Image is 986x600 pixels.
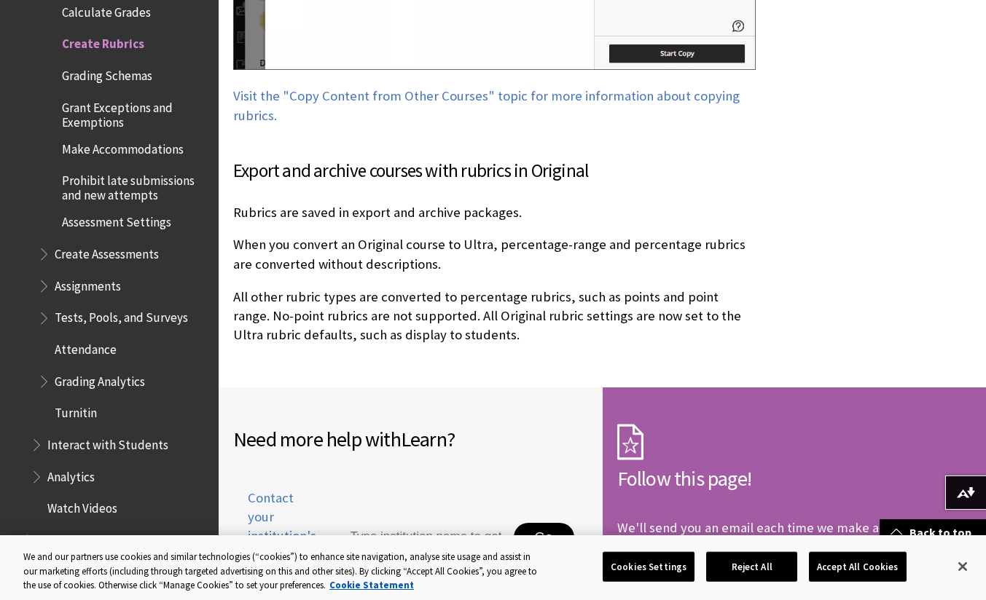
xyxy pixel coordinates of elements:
a: Back to top [880,519,986,546]
button: Reject All [706,551,797,582]
span: Contact your institution's support desk [233,489,317,584]
h2: Need more help with ? [233,424,588,454]
span: Grant Exceptions and Exemptions [62,95,208,130]
span: Assignments [55,274,121,293]
span: Tests, Pools, and Surveys [55,306,188,325]
a: More information about your privacy, opens in a new tab [329,579,414,591]
span: Learn [401,426,447,452]
span: Interact with Students [47,433,168,452]
a: Visit the "Copy Content from Other Courses" topic for more information about copying rubrics. [233,87,740,124]
button: Accept All Cookies [809,551,906,582]
span: Analytics [47,465,95,484]
p: When you convert an Original course to Ultra, percentage-range and percentage rubrics are convert... [233,235,756,273]
h2: Follow this page! [617,463,972,494]
span: Attendance [55,337,117,357]
div: We and our partners use cookies and similar technologies (“cookies”) to enhance site navigation, ... [23,550,542,593]
span: Create Assessments [55,242,159,261]
span: Grading Schemas [62,63,152,83]
img: Subscription Icon [617,424,643,460]
span: Watch Videos [47,497,117,516]
span: Prohibit late submissions and new attempts [62,169,208,203]
span: Make Accommodations [62,137,184,157]
button: Go [514,523,574,552]
p: Rubrics are saved in export and archive packages. [233,203,756,222]
p: All other rubric types are converted to percentage rubrics, such as points and point range. No-po... [233,288,756,345]
button: Close [947,550,979,583]
span: Create Rubrics [62,31,144,51]
button: Cookies Settings [603,551,694,582]
span: Grading Analytics [55,369,145,389]
p: We'll send you an email each time we make an important change. [617,519,948,553]
input: Type institution name to get support [351,523,514,552]
h3: Export and archive courses with rubrics in Original [233,157,756,185]
span: Assessment Settings [62,210,171,230]
span: Original Course View [40,528,146,548]
span: Turnitin [55,401,97,421]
